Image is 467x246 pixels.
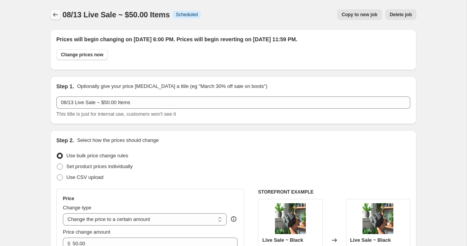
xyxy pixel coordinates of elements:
span: Set product prices individually [66,163,133,169]
span: Copy to new job [342,12,378,18]
h2: Step 2. [56,136,74,144]
span: Scheduled [176,12,198,18]
div: help [230,215,238,223]
p: Optionally give your price [MEDICAL_DATA] a title (eg "March 30% off sale on boots") [77,83,267,90]
span: Use CSV upload [66,174,103,180]
span: Change type [63,205,91,211]
button: Change prices now [56,49,108,60]
span: Delete job [390,12,412,18]
h2: Prices will begin changing on [DATE] 6:00 PM. Prices will begin reverting on [DATE] 11:59 PM. [56,35,410,43]
input: 30% off holiday sale [56,96,410,109]
span: This title is just for internal use, customers won't see it [56,111,176,117]
p: Select how the prices should change [77,136,159,144]
span: Change prices now [61,52,103,58]
button: Copy to new job [337,9,382,20]
button: Delete job [385,9,416,20]
h6: STOREFRONT EXAMPLE [258,189,410,195]
span: Price change amount [63,229,110,235]
span: 08/13 Live Sale ~ $50.00 Items [62,10,170,19]
h3: Price [63,195,74,202]
h2: Step 1. [56,83,74,90]
img: D3B10A5D-F114-4469-903C-10D48756CF9F_80x.jpg [275,203,306,234]
span: Use bulk price change rules [66,153,128,158]
img: D3B10A5D-F114-4469-903C-10D48756CF9F_80x.jpg [362,203,393,234]
button: Price change jobs [50,9,61,20]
